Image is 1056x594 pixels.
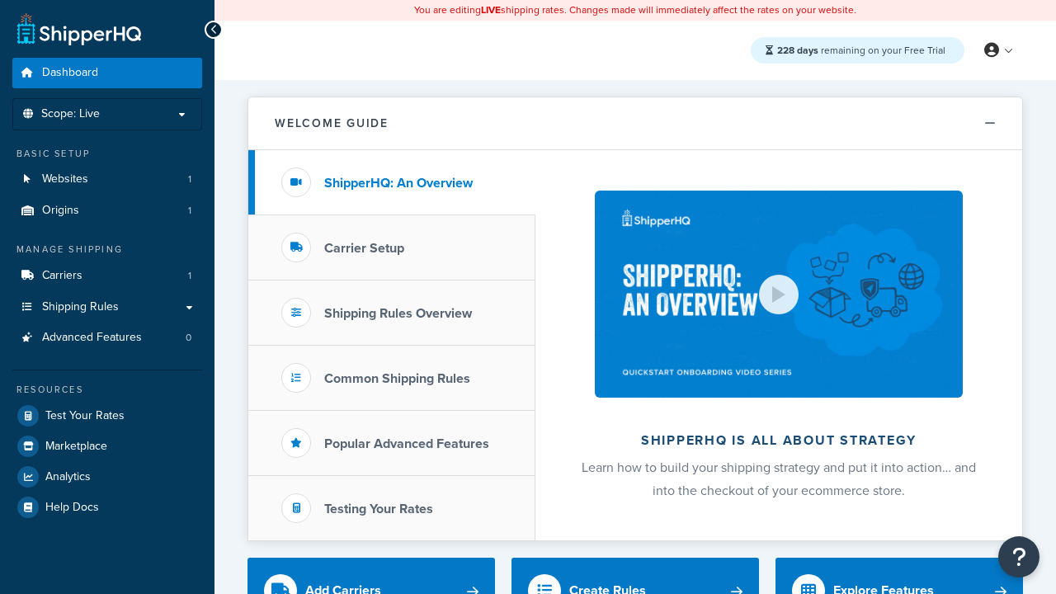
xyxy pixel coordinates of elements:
[12,323,202,353] a: Advanced Features0
[45,470,91,484] span: Analytics
[188,172,191,186] span: 1
[12,196,202,226] li: Origins
[12,431,202,461] a: Marketplace
[595,191,963,398] img: ShipperHQ is all about strategy
[582,458,976,500] span: Learn how to build your shipping strategy and put it into action… and into the checkout of your e...
[12,323,202,353] li: Advanced Features
[777,43,945,58] span: remaining on your Free Trial
[324,502,433,516] h3: Testing Your Rates
[777,43,818,58] strong: 228 days
[12,292,202,323] a: Shipping Rules
[12,196,202,226] a: Origins1
[42,66,98,80] span: Dashboard
[324,306,472,321] h3: Shipping Rules Overview
[12,164,202,195] li: Websites
[41,107,100,121] span: Scope: Live
[12,383,202,397] div: Resources
[12,243,202,257] div: Manage Shipping
[998,536,1039,577] button: Open Resource Center
[12,493,202,522] a: Help Docs
[12,462,202,492] a: Analytics
[45,440,107,454] span: Marketplace
[42,172,88,186] span: Websites
[324,176,473,191] h3: ShipperHQ: An Overview
[42,269,82,283] span: Carriers
[248,97,1022,150] button: Welcome Guide
[324,241,404,256] h3: Carrier Setup
[324,436,489,451] h3: Popular Advanced Features
[45,409,125,423] span: Test Your Rates
[42,204,79,218] span: Origins
[12,164,202,195] a: Websites1
[186,331,191,345] span: 0
[42,300,119,314] span: Shipping Rules
[188,269,191,283] span: 1
[12,147,202,161] div: Basic Setup
[12,58,202,88] a: Dashboard
[275,117,389,130] h2: Welcome Guide
[481,2,501,17] b: LIVE
[579,433,978,448] h2: ShipperHQ is all about strategy
[12,261,202,291] li: Carriers
[12,401,202,431] a: Test Your Rates
[42,331,142,345] span: Advanced Features
[188,204,191,218] span: 1
[12,261,202,291] a: Carriers1
[45,501,99,515] span: Help Docs
[324,371,470,386] h3: Common Shipping Rules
